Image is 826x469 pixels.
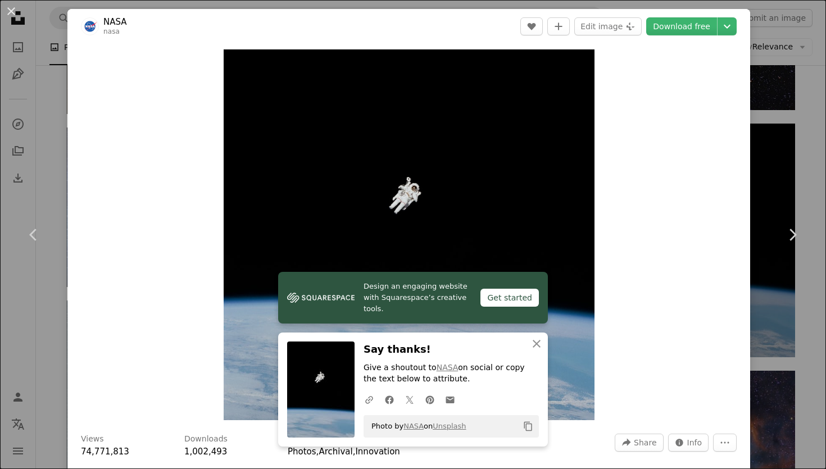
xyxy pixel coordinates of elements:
[319,447,352,457] a: Archival
[81,434,104,445] h3: Views
[713,434,737,452] button: More Actions
[646,17,717,35] a: Download free
[364,281,471,315] span: Design an engaging website with Squarespace’s creative tools.
[420,388,440,411] a: Share on Pinterest
[634,434,656,451] span: Share
[278,272,548,324] a: Design an engaging website with Squarespace’s creative tools.Get started
[433,422,466,430] a: Unsplash
[103,16,127,28] a: NASA
[288,447,316,457] a: Photos
[574,17,642,35] button: Edit image
[103,28,120,35] a: nasa
[519,417,538,436] button: Copy to clipboard
[668,434,709,452] button: Stats about this image
[440,388,460,411] a: Share over email
[184,434,228,445] h3: Downloads
[520,17,543,35] button: Like
[364,341,539,358] h3: Say thanks!
[353,447,356,457] span: ,
[81,447,129,457] span: 74,771,813
[224,49,594,420] img: astronaut in spacesuit floating in space
[403,422,424,430] a: NASA
[316,447,319,457] span: ,
[287,289,355,306] img: file-1606177908946-d1eed1cbe4f5image
[355,447,400,457] a: Innovation
[687,434,702,451] span: Info
[379,388,400,411] a: Share on Facebook
[366,417,466,435] span: Photo by on
[224,49,594,420] button: Zoom in on this image
[400,388,420,411] a: Share on Twitter
[615,434,663,452] button: Share this image
[718,17,737,35] button: Choose download size
[437,363,459,372] a: NASA
[81,17,99,35] img: Go to NASA's profile
[480,289,539,307] div: Get started
[184,447,227,457] span: 1,002,493
[364,362,539,385] p: Give a shoutout to on social or copy the text below to attribute.
[547,17,570,35] button: Add to Collection
[759,181,826,289] a: Next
